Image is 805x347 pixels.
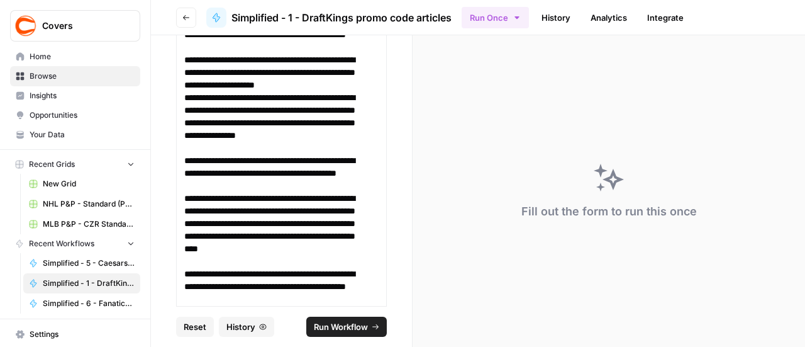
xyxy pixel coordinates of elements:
a: Home [10,47,140,67]
a: Analytics [583,8,635,28]
span: MLB P&P - CZR Standard (Production) Grid [43,219,135,230]
a: Simplified - 5 - Caesars Sportsbook promo code articles [23,253,140,273]
span: Simplified - 1 - DraftKings promo code articles [43,278,135,289]
span: Insights [30,90,135,101]
span: Covers [42,20,118,32]
button: Run Workflow [306,317,387,337]
span: Recent Workflows [29,238,94,249]
a: Browse [10,66,140,86]
span: Browse [30,71,135,82]
a: New Grid [23,174,140,194]
div: Fill out the form to run this once [521,203,697,220]
span: Reset [184,321,206,333]
span: NHL P&P - Standard (Production) Grid [43,198,135,210]
img: Covers Logo [14,14,37,37]
button: History [219,317,274,337]
button: Workspace: Covers [10,10,140,42]
span: Simplified - 1 - DraftKings promo code articles [231,10,452,25]
span: Opportunities [30,110,135,121]
a: Integrate [640,8,691,28]
a: NHL P&P - Standard (Production) Grid [23,194,140,214]
button: Reset [176,317,214,337]
button: Recent Grids [10,155,140,174]
a: Your Data [10,125,140,145]
a: History [534,8,578,28]
span: New Grid [43,178,135,190]
span: Simplified - 5 - Caesars Sportsbook promo code articles [43,258,135,269]
span: Simplified - 6 - Fanatics Sportsbook promo articles [43,298,135,309]
a: Simplified - 1 - DraftKings promo code articles [206,8,452,28]
a: MLB P&P - CZR Standard (Production) Grid [23,214,140,234]
button: Recent Workflows [10,234,140,253]
a: Opportunities [10,105,140,125]
span: Settings [30,329,135,340]
span: Home [30,51,135,62]
a: Insights [10,86,140,106]
span: Recent Grids [29,159,75,170]
a: Simplified - 6 - Fanatics Sportsbook promo articles [23,293,140,314]
button: Run Once [462,7,529,28]
span: Your Data [30,129,135,140]
a: Settings [10,324,140,344]
span: History [226,321,255,333]
a: Simplified - 1 - DraftKings promo code articles [23,273,140,293]
span: Run Workflow [314,321,368,333]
